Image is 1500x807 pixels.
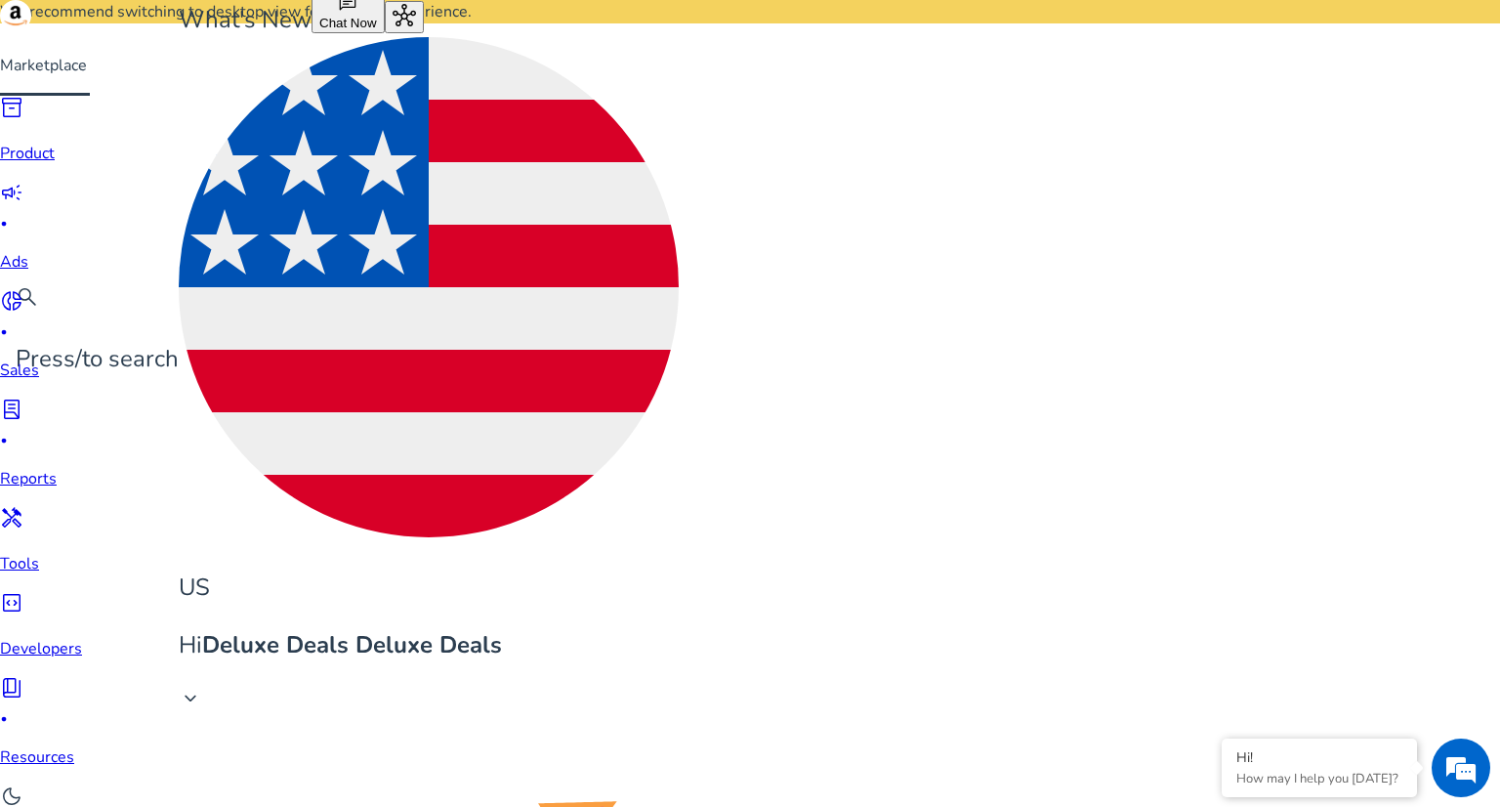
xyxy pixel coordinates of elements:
p: Press to search [16,342,179,376]
b: Deluxe Deals Deluxe Deals [202,629,502,660]
span: Chat Now [319,16,377,30]
div: Hi! [1236,748,1402,767]
img: us.svg [179,37,679,537]
span: What's New [179,4,312,35]
span: hub [393,4,416,27]
p: How may I help you today? [1236,770,1402,787]
span: keyboard_arrow_down [179,687,202,710]
p: US [179,571,679,605]
button: hub [385,1,424,33]
p: Hi [179,628,679,662]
